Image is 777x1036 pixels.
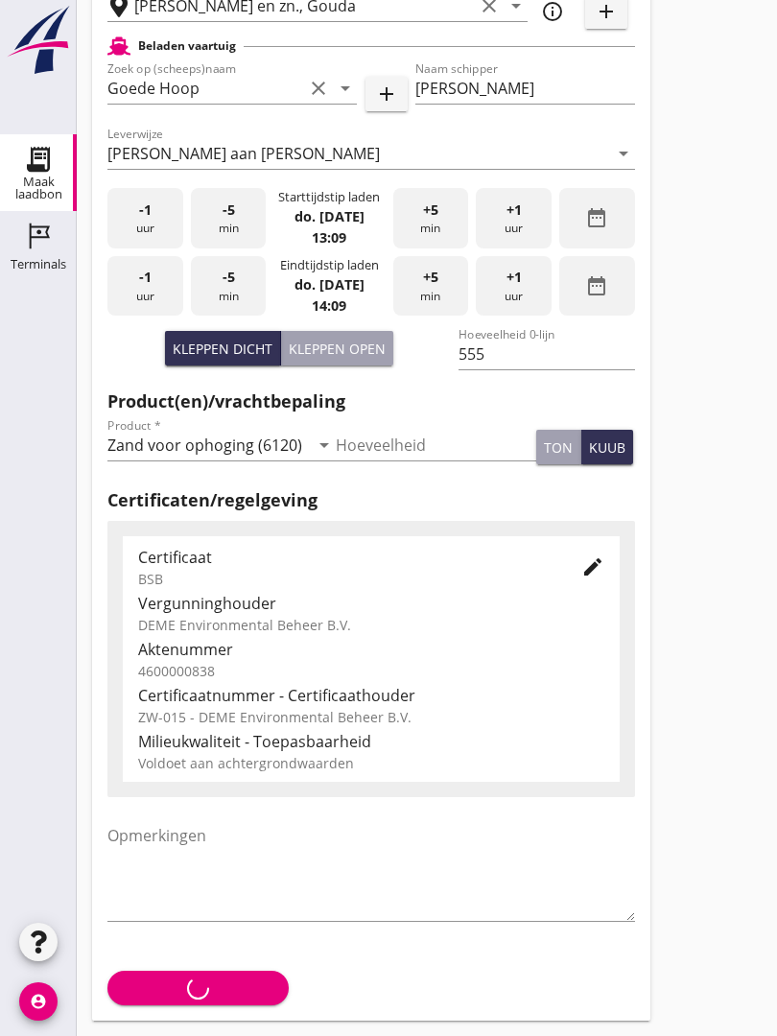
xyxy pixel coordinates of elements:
strong: 13:09 [312,228,346,247]
input: Naam schipper [415,73,635,104]
button: ton [536,430,581,464]
div: uur [476,188,552,248]
div: Starttijdstip laden [278,188,380,206]
button: kuub [581,430,633,464]
div: Eindtijdstip laden [280,256,379,274]
div: [PERSON_NAME] aan [PERSON_NAME] [107,145,380,162]
strong: do. [DATE] [294,275,365,294]
i: add [375,82,398,106]
div: Certificaat [138,546,551,569]
h2: Beladen vaartuig [138,37,236,55]
i: arrow_drop_down [313,434,336,457]
div: Terminals [11,258,66,271]
div: DEME Environmental Beheer B.V. [138,615,604,635]
div: uur [107,256,183,317]
input: Hoeveelheid [336,430,537,460]
i: account_circle [19,982,58,1021]
span: -5 [223,267,235,288]
span: +5 [423,200,438,221]
div: min [191,188,267,248]
div: kuub [589,437,625,458]
div: BSB [138,569,551,589]
i: arrow_drop_down [612,142,635,165]
i: edit [581,555,604,578]
div: min [393,188,469,248]
input: Hoeveelheid 0-lijn [459,339,634,369]
button: Kleppen open [281,331,393,365]
span: +1 [506,267,522,288]
span: +1 [506,200,522,221]
div: 4600000838 [138,661,604,681]
div: uur [107,188,183,248]
h2: Product(en)/vrachtbepaling [107,388,635,414]
span: -5 [223,200,235,221]
div: Voldoet aan achtergrondwaarden [138,753,604,773]
button: Kleppen dicht [165,331,281,365]
strong: do. [DATE] [294,207,365,225]
div: ton [544,437,573,458]
div: Certificaatnummer - Certificaathouder [138,684,604,707]
div: uur [476,256,552,317]
strong: 14:09 [312,296,346,315]
h2: Certificaten/regelgeving [107,487,635,513]
span: -1 [139,267,152,288]
input: Product * [107,430,309,460]
div: Kleppen open [289,339,386,359]
div: Kleppen dicht [173,339,272,359]
div: ZW-015 - DEME Environmental Beheer B.V. [138,707,604,727]
i: date_range [585,206,608,229]
i: clear [307,77,330,100]
div: min [393,256,469,317]
div: Aktenummer [138,638,604,661]
textarea: Opmerkingen [107,820,635,921]
div: min [191,256,267,317]
span: -1 [139,200,152,221]
div: Vergunninghouder [138,592,604,615]
i: arrow_drop_down [334,77,357,100]
i: date_range [585,274,608,297]
div: Milieukwaliteit - Toepasbaarheid [138,730,604,753]
img: logo-small.a267ee39.svg [4,5,73,76]
input: Zoek op (scheeps)naam [107,73,303,104]
span: +5 [423,267,438,288]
